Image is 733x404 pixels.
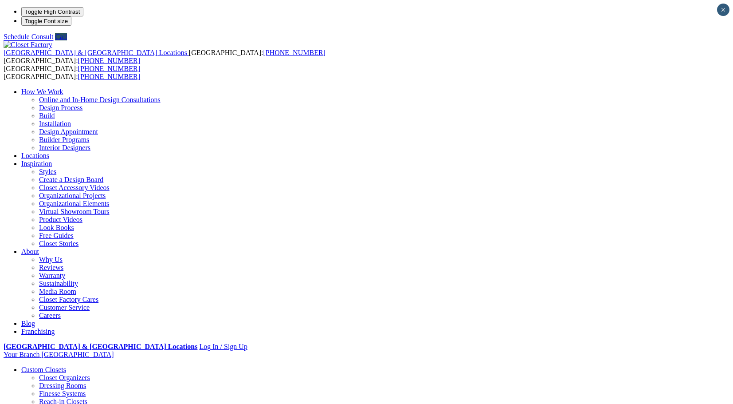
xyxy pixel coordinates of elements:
[21,152,49,159] a: Locations
[39,128,98,135] a: Design Appointment
[4,343,197,350] a: [GEOGRAPHIC_DATA] & [GEOGRAPHIC_DATA] Locations
[39,168,56,175] a: Styles
[21,88,63,95] a: How We Work
[41,351,114,358] span: [GEOGRAPHIC_DATA]
[39,200,109,207] a: Organizational Elements
[39,104,82,111] a: Design Process
[39,144,90,151] a: Interior Designers
[4,351,39,358] span: Your Branch
[39,224,74,231] a: Look Books
[21,7,83,16] button: Toggle High Contrast
[4,65,140,80] span: [GEOGRAPHIC_DATA]: [GEOGRAPHIC_DATA]:
[263,49,325,56] a: [PHONE_NUMBER]
[39,136,89,143] a: Builder Programs
[39,120,71,127] a: Installation
[39,264,63,271] a: Reviews
[4,49,187,56] span: [GEOGRAPHIC_DATA] & [GEOGRAPHIC_DATA] Locations
[21,160,52,167] a: Inspiration
[39,176,103,183] a: Create a Design Board
[78,73,140,80] a: [PHONE_NUMBER]
[21,366,66,373] a: Custom Closets
[39,304,90,311] a: Customer Service
[25,8,80,15] span: Toggle High Contrast
[78,65,140,72] a: [PHONE_NUMBER]
[39,208,110,215] a: Virtual Showroom Tours
[199,343,247,350] a: Log In / Sign Up
[39,112,55,119] a: Build
[39,192,106,199] a: Organizational Projects
[39,390,86,397] a: Finesse Systems
[4,351,114,358] a: Your Branch [GEOGRAPHIC_DATA]
[39,382,86,389] a: Dressing Rooms
[4,33,53,40] a: Schedule Consult
[4,49,325,64] span: [GEOGRAPHIC_DATA]: [GEOGRAPHIC_DATA]:
[21,328,55,335] a: Franchising
[39,296,98,303] a: Closet Factory Cares
[39,374,90,381] a: Closet Organizers
[21,248,39,255] a: About
[39,240,78,247] a: Closet Stories
[39,232,74,239] a: Free Guides
[78,57,140,64] a: [PHONE_NUMBER]
[39,184,110,191] a: Closet Accessory Videos
[21,16,71,26] button: Toggle Font size
[21,320,35,327] a: Blog
[39,256,63,263] a: Why Us
[39,272,65,279] a: Warranty
[39,96,161,103] a: Online and In-Home Design Consultations
[717,4,729,16] button: Close
[4,41,52,49] img: Closet Factory
[39,216,82,223] a: Product Videos
[55,33,67,40] a: Call
[25,18,68,24] span: Toggle Font size
[39,280,78,287] a: Sustainability
[39,312,61,319] a: Careers
[39,288,76,295] a: Media Room
[4,49,189,56] a: [GEOGRAPHIC_DATA] & [GEOGRAPHIC_DATA] Locations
